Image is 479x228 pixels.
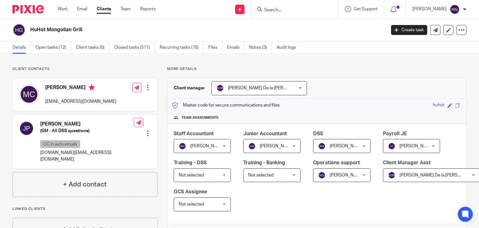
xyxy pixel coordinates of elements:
i: Primary [89,84,95,91]
p: Client contacts [12,67,157,72]
h3: Client manager [174,85,205,91]
img: svg%3E [450,4,460,14]
p: Master code for secure communications and files [172,102,280,108]
a: Client tasks (0) [76,42,109,54]
span: Not selected [248,173,273,177]
span: Staff Accountant [174,131,214,136]
span: [PERSON_NAME] [190,144,225,148]
span: Get Support [354,7,378,11]
a: Emails [227,42,244,54]
span: Training - DSS [174,160,207,165]
img: Pixie [12,5,44,13]
a: Notes (3) [249,42,272,54]
img: svg%3E [388,142,395,150]
p: More details [167,67,467,72]
a: Work [58,6,68,12]
h5: (GM - All DSS questions) [40,128,134,134]
p: Linked clients [12,206,157,211]
p: [EMAIL_ADDRESS][DOMAIN_NAME] [45,98,116,105]
img: svg%3E [248,142,256,150]
a: Reports [140,6,156,12]
span: [PERSON_NAME] [330,144,364,148]
a: Files [208,42,222,54]
span: Not selected [179,202,204,206]
img: svg%3E [179,142,186,150]
span: [PERSON_NAME] [260,144,294,148]
a: Closed tasks (511) [114,42,155,54]
span: [PERSON_NAME] [399,144,434,148]
span: Team assignments [181,115,219,120]
a: Create task [391,25,427,35]
span: Operations support [313,160,360,165]
img: svg%3E [19,121,34,136]
img: svg%3E [19,84,39,104]
a: Clients [97,6,111,12]
h2: HuHot Mongolian Grill [30,27,312,33]
h4: + Add contact [63,180,107,189]
h4: [PERSON_NAME] [45,84,116,92]
span: Not selected [179,173,204,177]
a: Details [12,42,31,54]
a: Team [120,6,131,12]
a: Open tasks (12) [36,42,71,54]
span: Payroll JE [383,131,407,136]
span: Client Manager Asst [383,160,431,165]
span: [PERSON_NAME] [330,173,364,177]
span: [PERSON_NAME] De la [PERSON_NAME] [228,86,308,90]
img: svg%3E [388,171,395,179]
p: CC in auto emails [40,140,80,148]
h4: [PERSON_NAME] [40,121,134,127]
span: GCS Assignee [174,189,207,194]
p: [PERSON_NAME] [412,6,447,12]
img: svg%3E [318,142,326,150]
a: Recurring tasks (76) [160,42,204,54]
img: svg%3E [318,171,326,179]
img: svg%3E [12,23,26,37]
div: huhot [433,102,444,109]
a: Email [77,6,87,12]
p: [DOMAIN_NAME][EMAIL_ADDRESS][DOMAIN_NAME] [40,150,134,162]
a: Audit logs [277,42,301,54]
span: Junior Accountant [243,131,287,136]
span: Training - Banking [243,160,285,165]
span: DSS [313,131,323,136]
input: Search [264,7,320,13]
img: svg%3E [216,84,224,92]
